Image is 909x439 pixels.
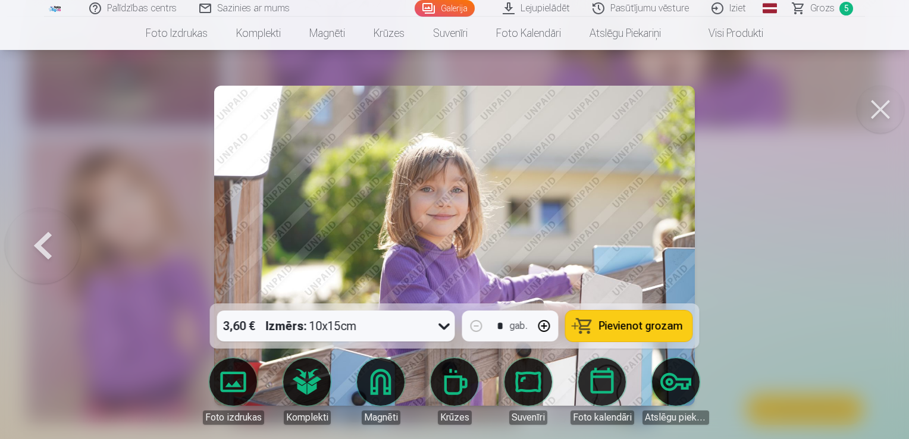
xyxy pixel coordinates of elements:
a: Foto izdrukas [131,17,222,50]
a: Suvenīri [495,358,562,425]
div: Krūzes [438,410,472,425]
div: 10x15cm [266,311,357,341]
button: Pievienot grozam [566,311,692,341]
div: Atslēgu piekariņi [642,410,709,425]
span: Pievienot grozam [599,321,683,331]
span: 5 [839,2,853,15]
a: Foto izdrukas [200,358,267,425]
a: Krūzes [421,358,488,425]
a: Foto kalendāri [569,358,635,425]
div: Foto izdrukas [203,410,264,425]
a: Magnēti [347,358,414,425]
div: Komplekti [284,410,331,425]
a: Visi produkti [675,17,778,50]
div: Foto kalendāri [571,410,634,425]
div: 3,60 € [217,311,261,341]
a: Komplekti [222,17,295,50]
a: Atslēgu piekariņi [642,358,709,425]
strong: Izmērs : [266,318,307,334]
img: /fa1 [49,5,62,12]
a: Krūzes [359,17,419,50]
a: Komplekti [274,358,340,425]
a: Atslēgu piekariņi [575,17,675,50]
div: Magnēti [362,410,400,425]
a: Foto kalendāri [482,17,575,50]
span: Grozs [810,1,835,15]
a: Magnēti [295,17,359,50]
a: Suvenīri [419,17,482,50]
div: Suvenīri [509,410,547,425]
div: gab. [510,319,528,333]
